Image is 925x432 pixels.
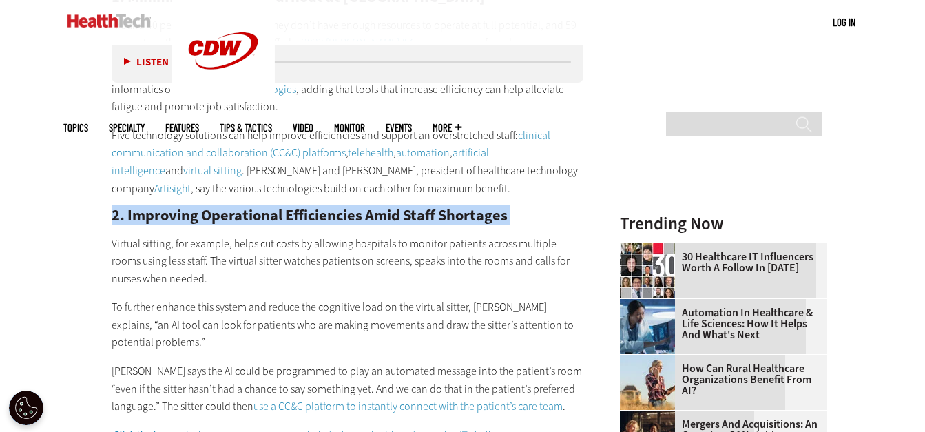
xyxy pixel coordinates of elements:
[9,391,43,425] button: Open Preferences
[620,243,675,298] img: collage of influencers
[112,127,584,197] p: Five technology solutions can help improve efficiencies and support an overstretched staff: , , ,...
[386,123,412,133] a: Events
[620,411,682,422] a: business leaders shake hands in conference room
[154,181,191,196] a: Artisight
[112,362,584,415] p: [PERSON_NAME] says the AI could be programmed to play an automated message into the patient’s roo...
[348,145,393,160] a: telehealth
[620,299,675,354] img: medical researchers looks at images on a monitor in a lab
[112,235,584,288] p: Virtual sitting, for example, helps cut costs by allowing hospitals to monitor patients across mu...
[112,208,584,223] h2: 2. Improving Operational Efficiencies Amid Staff Shortages
[293,123,313,133] a: Video
[833,16,855,28] a: Log in
[165,123,199,133] a: Features
[620,299,682,310] a: medical researchers looks at images on a monitor in a lab
[620,307,818,340] a: Automation in Healthcare & Life Sciences: How It Helps and What's Next
[620,251,818,274] a: 30 Healthcare IT Influencers Worth a Follow in [DATE]
[396,145,450,160] a: automation
[620,355,675,410] img: Person in rural setting talking on phone
[833,15,855,30] div: User menu
[67,14,151,28] img: Home
[433,123,461,133] span: More
[112,145,489,178] a: artificial intelligence
[172,91,275,105] a: CDW
[620,355,682,366] a: Person in rural setting talking on phone
[220,123,272,133] a: Tips & Tactics
[620,243,682,254] a: collage of influencers
[183,163,242,178] a: virtual sitting
[63,123,88,133] span: Topics
[620,363,818,396] a: How Can Rural Healthcare Organizations Benefit From AI?
[112,298,584,351] p: To further enhance this system and reduce the cognitive load on the virtual sitter, [PERSON_NAME]...
[620,215,827,232] h3: Trending Now
[334,123,365,133] a: MonITor
[253,399,563,413] a: use a CC&C platform to instantly connect with the patient’s care team
[109,123,145,133] span: Specialty
[9,391,43,425] div: Cookie Settings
